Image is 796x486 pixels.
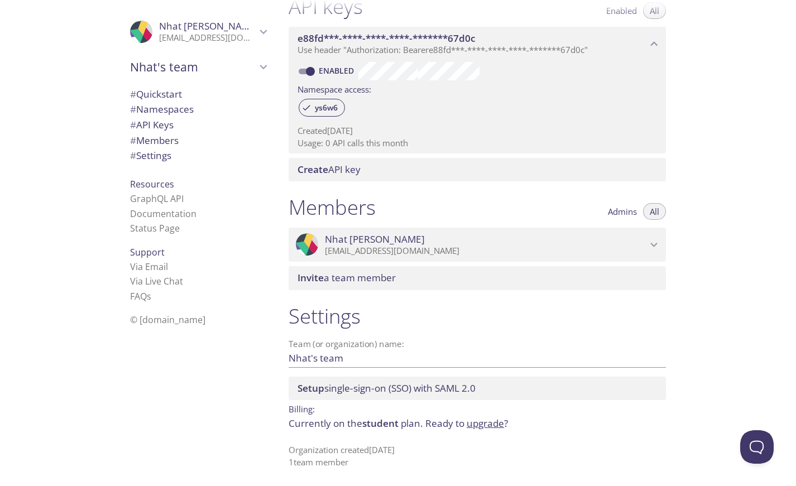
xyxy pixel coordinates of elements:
span: Create [298,163,328,176]
span: # [130,88,136,100]
p: Billing: [289,400,666,416]
a: Status Page [130,222,180,234]
iframe: Help Scout Beacon - Open [740,430,774,464]
span: Support [130,246,165,258]
p: Created [DATE] [298,125,657,137]
h1: Settings [289,304,666,329]
span: Setup [298,382,324,394]
a: upgrade [467,417,504,430]
div: API Keys [121,117,275,133]
span: student [362,417,399,430]
span: Namespaces [130,103,194,116]
div: Nhat Cuong [289,228,666,262]
div: Nhat's team [121,52,275,81]
span: # [130,103,136,116]
span: ys6w6 [308,103,344,113]
a: Documentation [130,208,196,220]
span: Members [130,134,179,147]
h1: Members [289,195,376,220]
div: Members [121,133,275,148]
span: Ready to ? [425,417,508,430]
label: Namespace access: [298,80,371,97]
span: Resources [130,178,174,190]
span: Nhat [PERSON_NAME] [159,20,259,32]
span: # [130,134,136,147]
div: Nhat Cuong [121,13,275,50]
button: All [643,203,666,220]
span: # [130,118,136,131]
span: Settings [130,149,171,162]
a: Enabled [317,65,358,76]
p: [EMAIL_ADDRESS][DOMAIN_NAME] [159,32,256,44]
div: ys6w6 [299,99,345,117]
a: GraphQL API [130,193,184,205]
span: © [DOMAIN_NAME] [130,314,205,326]
p: Currently on the plan. [289,416,666,431]
span: s [147,290,151,302]
a: Via Live Chat [130,275,183,287]
label: Team (or organization) name: [289,340,405,348]
div: Team Settings [121,148,275,163]
button: Admins [601,203,644,220]
div: Setup SSO [289,377,666,400]
div: Namespaces [121,102,275,117]
p: Usage: 0 API calls this month [298,137,657,149]
p: [EMAIL_ADDRESS][DOMAIN_NAME] [325,246,647,257]
p: Organization created [DATE] 1 team member [289,444,666,468]
span: single-sign-on (SSO) with SAML 2.0 [298,382,476,394]
div: Create API Key [289,158,666,181]
span: API Keys [130,118,174,131]
span: # [130,149,136,162]
div: Invite a team member [289,266,666,290]
a: Via Email [130,261,168,273]
span: Quickstart [130,88,182,100]
span: API key [298,163,361,176]
span: Invite [298,271,324,284]
div: Quickstart [121,86,275,102]
span: Nhat's team [130,59,256,75]
a: FAQ [130,290,151,302]
span: a team member [298,271,396,284]
span: Nhat [PERSON_NAME] [325,233,425,246]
